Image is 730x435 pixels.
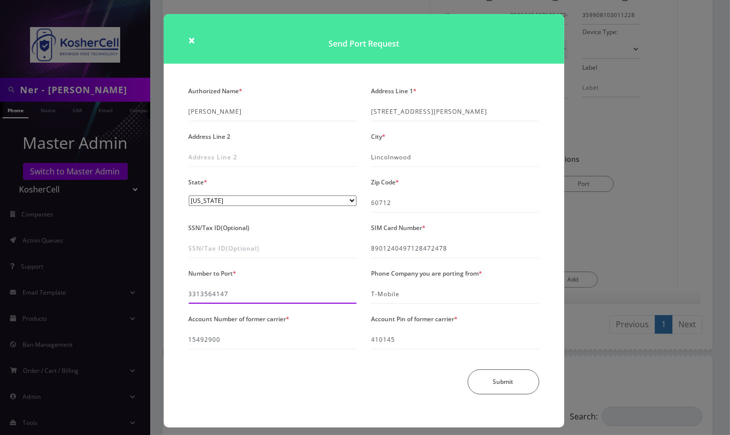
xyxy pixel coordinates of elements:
label: City [372,129,386,144]
input: Address Line 2 [189,148,356,167]
input: SSN/Tax ID(Optional) [189,239,356,258]
input: Zip [372,193,539,212]
label: State [189,175,208,189]
label: SIM Card Number [372,221,426,235]
input: Address Line 1 [372,102,539,121]
label: Zip Code [372,175,400,189]
label: Address Line 2 [189,129,231,144]
input: Number to Port [189,285,356,304]
label: Number to Port [189,266,237,281]
label: SSN/Tax ID(Optional) [189,221,250,235]
span: × [189,32,196,48]
input: Please Enter City [372,148,539,167]
label: Authorized Name [189,84,243,98]
button: Submit [468,369,539,394]
h1: Send Port Request [164,14,564,64]
button: Close [189,34,196,46]
label: Address Line 1 [372,84,417,98]
label: Phone Company you are porting from [372,266,483,281]
label: Account Number of former carrier [189,312,290,326]
input: Please Enter Authorized Name [189,102,356,121]
input: SIM Card Number [372,239,539,258]
label: Account Pin of former carrier [372,312,458,326]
